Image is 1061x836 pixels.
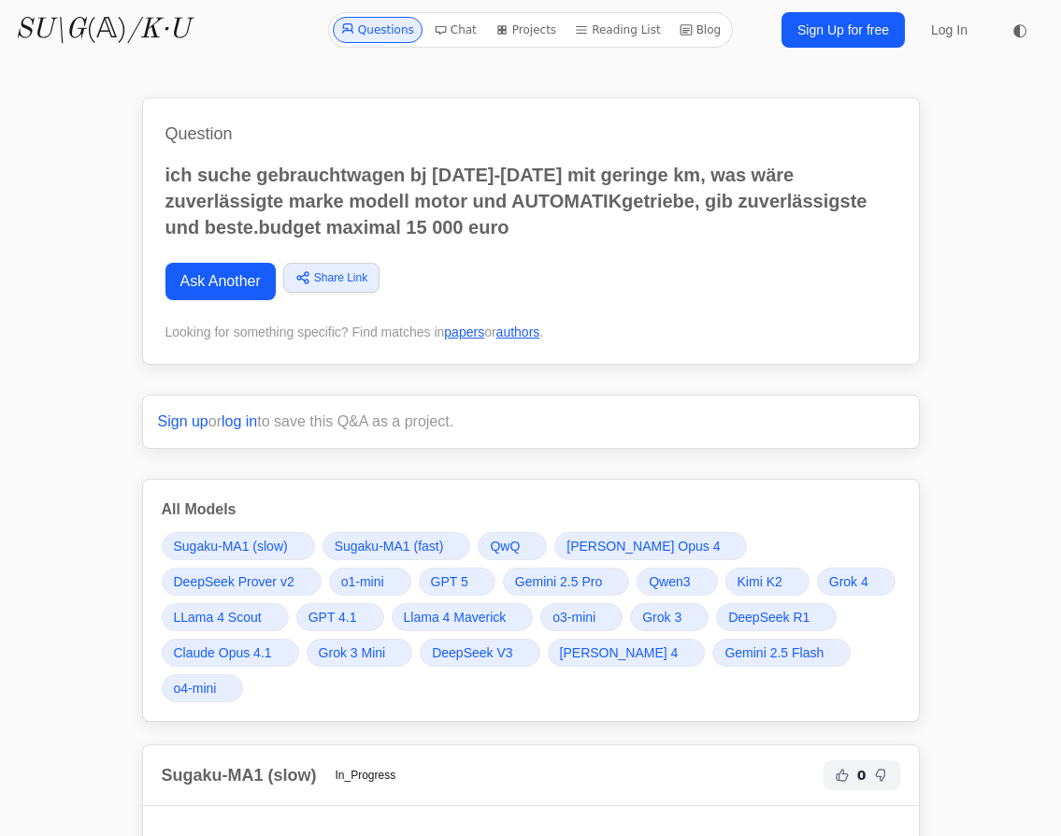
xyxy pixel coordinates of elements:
span: Llama 4 Maverick [404,608,507,627]
h2: Sugaku-MA1 (slow) [162,762,317,788]
a: [PERSON_NAME] 4 [548,639,706,667]
button: Helpful [831,764,853,786]
a: Projects [488,17,564,43]
a: Sugaku-MA1 (slow) [162,532,315,560]
span: DeepSeek R1 [728,608,810,627]
a: [PERSON_NAME] Opus 4 [554,532,747,560]
a: Questions [333,17,423,43]
a: Grok 3 Mini [307,639,413,667]
a: Grok 3 [630,603,709,631]
a: Grok 4 [817,568,896,596]
span: o4-mini [174,679,217,698]
a: Claude Opus 4.1 [162,639,299,667]
span: Sugaku-MA1 (slow) [174,537,288,555]
span: Qwen3 [649,572,690,591]
a: Log In [920,13,979,47]
a: Chat [426,17,484,43]
a: Blog [672,17,729,43]
a: GPT 5 [419,568,495,596]
a: LLama 4 Scout [162,603,289,631]
a: authors [496,324,540,339]
a: Sign Up for free [781,12,905,48]
span: Gemini 2.5 Flash [724,643,824,662]
span: Claude Opus 4.1 [174,643,272,662]
span: Sugaku-MA1 (fast) [335,537,444,555]
a: DeepSeek Prover v2 [162,568,322,596]
a: o1-mini [329,568,411,596]
span: Gemini 2.5 Pro [515,572,602,591]
a: Ask Another [165,263,276,300]
span: 0 [857,766,867,785]
div: Looking for something specific? Find matches in or . [165,323,896,341]
p: or to save this Q&A as a project. [158,411,904,433]
button: ◐ [1001,11,1039,49]
span: Grok 4 [829,572,868,591]
span: GPT 4.1 [308,608,357,627]
i: /K·U [127,16,190,44]
a: Kimi K2 [725,568,810,596]
span: Share Link [314,269,367,286]
a: log in [222,413,257,429]
a: Llama 4 Maverick [392,603,534,631]
a: o4-mini [162,674,244,702]
span: DeepSeek V3 [432,643,512,662]
button: Not Helpful [870,764,893,786]
a: SU\G(𝔸)/K·U [15,13,190,47]
a: papers [444,324,484,339]
i: SU\G [15,16,86,44]
a: Sign up [158,413,208,429]
a: Reading List [567,17,668,43]
a: Gemini 2.5 Flash [712,639,851,667]
a: o3-mini [540,603,623,631]
a: Qwen3 [637,568,717,596]
span: QwQ [490,537,520,555]
span: o3-mini [552,608,595,627]
span: Kimi K2 [738,572,782,591]
span: [PERSON_NAME] 4 [560,643,679,662]
p: ich suche gebrauchtwagen bj [DATE]-[DATE] mit geringe km, was wäre zuverlässigte marke modell mot... [165,162,896,240]
span: LLama 4 Scout [174,608,262,627]
span: ◐ [1012,22,1027,38]
h3: All Models [162,498,900,521]
span: DeepSeek Prover v2 [174,572,294,591]
span: [PERSON_NAME] Opus 4 [566,537,720,555]
span: In_Progress [324,764,408,786]
span: Grok 3 [642,608,681,627]
a: Gemini 2.5 Pro [503,568,629,596]
a: Sugaku-MA1 (fast) [323,532,471,560]
a: DeepSeek V3 [420,639,539,667]
span: Grok 3 Mini [319,643,386,662]
a: GPT 4.1 [296,603,384,631]
a: DeepSeek R1 [716,603,837,631]
span: o1-mini [341,572,384,591]
span: GPT 5 [431,572,468,591]
a: QwQ [478,532,547,560]
h1: Question [165,121,896,147]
